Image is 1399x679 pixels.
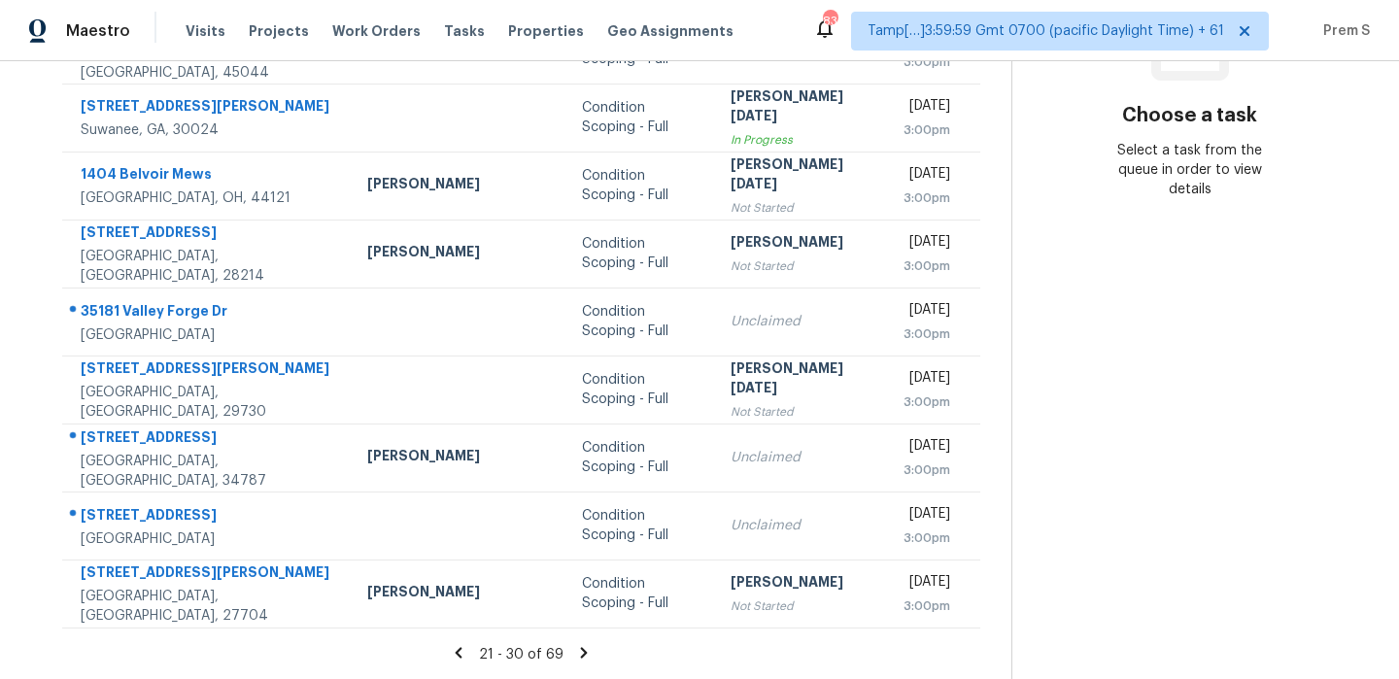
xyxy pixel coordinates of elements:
[731,448,871,467] div: Unclaimed
[904,300,950,324] div: [DATE]
[731,596,871,616] div: Not Started
[367,446,551,470] div: [PERSON_NAME]
[582,98,700,137] div: Condition Scoping - Full
[81,587,336,626] div: [GEOGRAPHIC_DATA], [GEOGRAPHIC_DATA], 27704
[904,232,950,256] div: [DATE]
[81,452,336,491] div: [GEOGRAPHIC_DATA], [GEOGRAPHIC_DATA], 34787
[81,96,336,120] div: [STREET_ADDRESS][PERSON_NAME]
[904,324,950,344] div: 3:00pm
[81,325,336,345] div: [GEOGRAPHIC_DATA]
[904,52,950,72] div: 3:00pm
[904,572,950,596] div: [DATE]
[904,436,950,460] div: [DATE]
[1101,141,1279,199] div: Select a task from the queue in order to view details
[731,572,871,596] div: [PERSON_NAME]
[904,368,950,392] div: [DATE]
[607,21,734,41] span: Geo Assignments
[367,242,551,266] div: [PERSON_NAME]
[81,427,336,452] div: [STREET_ADDRESS]
[731,86,871,130] div: [PERSON_NAME][DATE]
[367,582,551,606] div: [PERSON_NAME]
[731,198,871,218] div: Not Started
[81,358,336,383] div: [STREET_ADDRESS][PERSON_NAME]
[81,301,336,325] div: 35181 Valley Forge Dr
[731,130,871,150] div: In Progress
[81,562,336,587] div: [STREET_ADDRESS][PERSON_NAME]
[81,44,336,83] div: [GEOGRAPHIC_DATA], [GEOGRAPHIC_DATA], 45044
[582,438,700,477] div: Condition Scoping - Full
[731,312,871,331] div: Unclaimed
[904,528,950,548] div: 3:00pm
[731,256,871,276] div: Not Started
[731,154,871,198] div: [PERSON_NAME][DATE]
[332,21,421,41] span: Work Orders
[904,188,950,208] div: 3:00pm
[66,21,130,41] span: Maestro
[81,222,336,247] div: [STREET_ADDRESS]
[904,256,950,276] div: 3:00pm
[81,383,336,422] div: [GEOGRAPHIC_DATA], [GEOGRAPHIC_DATA], 29730
[1122,106,1257,125] h3: Choose a task
[731,232,871,256] div: [PERSON_NAME]
[508,21,584,41] span: Properties
[479,648,563,662] span: 21 - 30 of 69
[904,504,950,528] div: [DATE]
[582,302,700,341] div: Condition Scoping - Full
[904,96,950,120] div: [DATE]
[444,24,485,38] span: Tasks
[81,164,336,188] div: 1404 Belvoir Mews
[1315,21,1370,41] span: Prem S
[904,120,950,140] div: 3:00pm
[582,506,700,545] div: Condition Scoping - Full
[904,164,950,188] div: [DATE]
[249,21,309,41] span: Projects
[731,516,871,535] div: Unclaimed
[823,12,836,31] div: 836
[81,188,336,208] div: [GEOGRAPHIC_DATA], OH, 44121
[904,392,950,412] div: 3:00pm
[582,166,700,205] div: Condition Scoping - Full
[186,21,225,41] span: Visits
[868,21,1224,41] span: Tamp[…]3:59:59 Gmt 0700 (pacific Daylight Time) + 61
[731,358,871,402] div: [PERSON_NAME][DATE]
[81,505,336,529] div: [STREET_ADDRESS]
[81,247,336,286] div: [GEOGRAPHIC_DATA], [GEOGRAPHIC_DATA], 28214
[731,402,871,422] div: Not Started
[582,370,700,409] div: Condition Scoping - Full
[81,120,336,140] div: Suwanee, GA, 30024
[582,234,700,273] div: Condition Scoping - Full
[904,460,950,480] div: 3:00pm
[367,174,551,198] div: [PERSON_NAME]
[904,596,950,616] div: 3:00pm
[81,529,336,549] div: [GEOGRAPHIC_DATA]
[582,574,700,613] div: Condition Scoping - Full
